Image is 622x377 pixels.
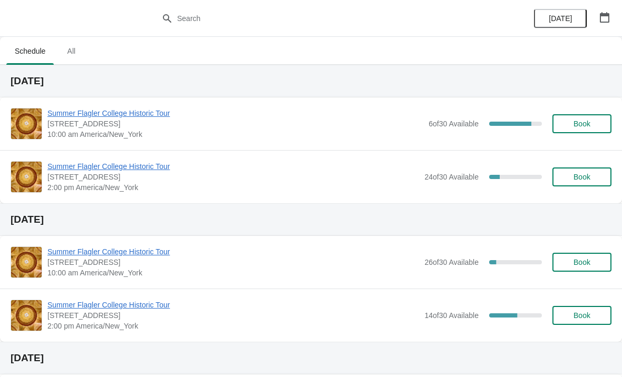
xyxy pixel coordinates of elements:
[11,247,42,277] img: Summer Flagler College Historic Tour | 74 King Street, St. Augustine, FL, USA | 10:00 am America/...
[424,311,479,320] span: 14 of 30 Available
[47,257,419,267] span: [STREET_ADDRESS]
[58,42,84,61] span: All
[552,167,611,186] button: Book
[47,172,419,182] span: [STREET_ADDRESS]
[47,246,419,257] span: Summer Flagler College Historic Tour
[47,182,419,193] span: 2:00 pm America/New_York
[574,173,590,181] span: Book
[574,311,590,320] span: Book
[549,14,572,23] span: [DATE]
[574,120,590,128] span: Book
[11,353,611,363] h2: [DATE]
[11,162,42,192] img: Summer Flagler College Historic Tour | 74 King Street, St. Augustine, FL, USA | 2:00 pm America/N...
[534,9,587,28] button: [DATE]
[47,129,423,140] span: 10:00 am America/New_York
[574,258,590,266] span: Book
[47,118,423,129] span: [STREET_ADDRESS]
[11,214,611,225] h2: [DATE]
[552,253,611,272] button: Book
[47,108,423,118] span: Summer Flagler College Historic Tour
[47,161,419,172] span: Summer Flagler College Historic Tour
[424,173,479,181] span: 24 of 30 Available
[6,42,54,61] span: Schedule
[47,310,419,321] span: [STREET_ADDRESS]
[552,306,611,325] button: Book
[11,76,611,86] h2: [DATE]
[552,114,611,133] button: Book
[47,300,419,310] span: Summer Flagler College Historic Tour
[177,9,466,28] input: Search
[47,267,419,278] span: 10:00 am America/New_York
[11,300,42,331] img: Summer Flagler College Historic Tour | 74 King Street, St. Augustine, FL, USA | 2:00 pm America/N...
[424,258,479,266] span: 26 of 30 Available
[429,120,479,128] span: 6 of 30 Available
[11,108,42,139] img: Summer Flagler College Historic Tour | 74 King Street, St. Augustine, FL, USA | 10:00 am America/...
[47,321,419,331] span: 2:00 pm America/New_York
